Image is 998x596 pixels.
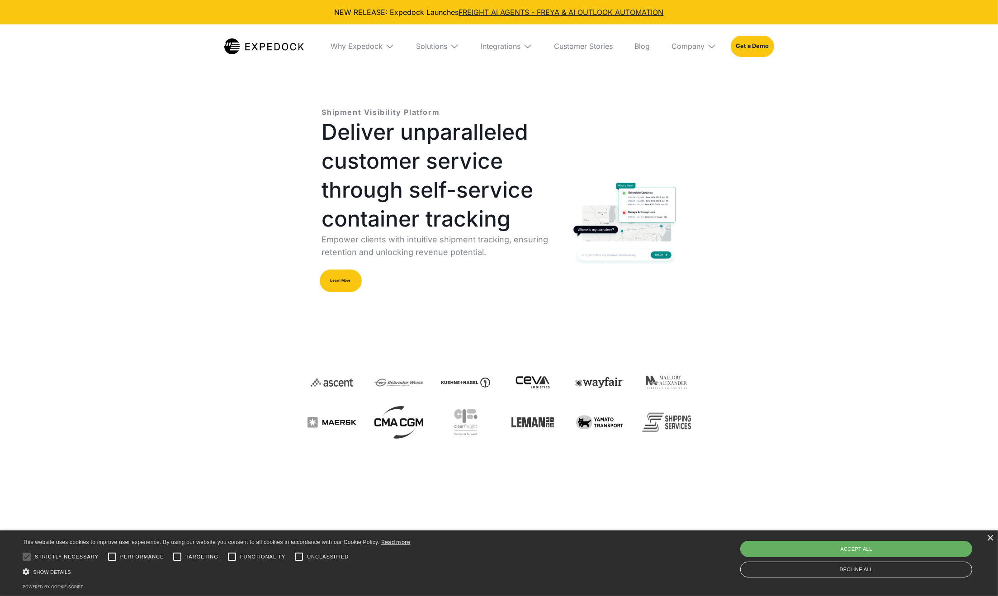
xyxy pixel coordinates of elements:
[459,8,664,17] a: FREIGHT AI AGENTS - FREYA & AI OUTLOOK AUTOMATION
[35,553,99,561] span: Strictly necessary
[323,24,402,68] div: Why Expedock
[23,584,83,589] a: Powered by cookie-script
[33,569,71,575] span: Show details
[547,24,620,68] a: Customer Stories
[307,553,349,561] span: Unclassified
[120,553,164,561] span: Performance
[473,24,539,68] div: Integrations
[987,535,993,542] div: Close
[322,118,558,233] h1: Deliver unparalleled customer service through self-service container tracking
[672,42,705,51] div: Company
[664,24,724,68] div: Company
[740,541,972,557] div: Accept all
[416,42,447,51] div: Solutions
[23,567,411,577] div: Show details
[731,36,774,57] a: Get a Demo
[23,539,379,545] span: This website uses cookies to improve user experience. By using our website you consent to all coo...
[627,24,657,68] a: Blog
[185,553,218,561] span: Targeting
[320,270,362,292] a: Learn More
[331,42,383,51] div: Why Expedock
[740,562,972,577] div: Decline all
[240,553,285,561] span: Functionality
[409,24,466,68] div: Solutions
[481,42,520,51] div: Integrations
[322,107,440,118] p: Shipment Visibility Platform
[7,7,991,17] div: NEW RELEASE: Expedock Launches
[381,539,411,545] a: Read more
[953,553,998,596] iframe: Chat Widget
[322,233,558,259] p: Empower clients with intuitive shipment tracking, ensuring retention and unlocking revenue potent...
